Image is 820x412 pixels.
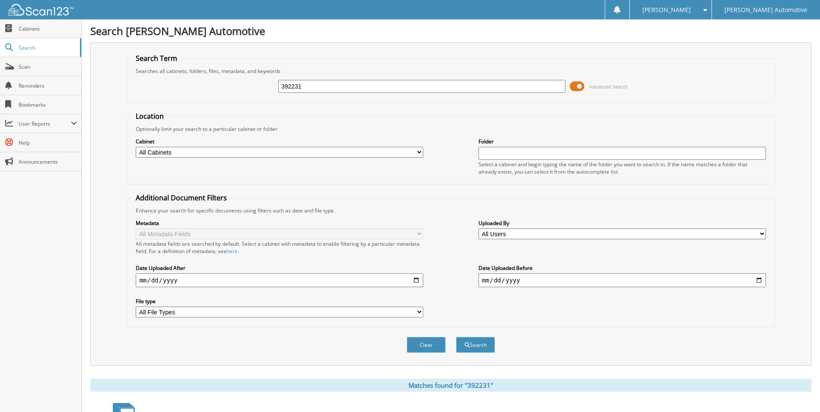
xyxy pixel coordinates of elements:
div: Searches all cabinets, folders, files, metadata, and keywords [131,67,770,75]
span: Announcements [19,158,77,165]
span: Advanced Search [589,83,628,90]
label: Uploaded By [479,219,766,227]
span: [PERSON_NAME] Automotive [724,7,807,13]
div: Optionally limit your search to a particular cabinet or folder [131,125,770,133]
label: Date Uploaded After [136,264,423,272]
span: User Reports [19,120,71,127]
label: Folder [479,138,766,145]
label: Cabinet [136,138,423,145]
button: Search [456,337,495,353]
label: Metadata [136,219,423,227]
span: Cabinets [19,25,77,32]
legend: Additional Document Filters [131,193,231,203]
span: Search [19,44,76,51]
a: here [227,247,238,255]
img: scan123-logo-white.svg [9,4,73,16]
span: Scan [19,63,77,70]
span: Reminders [19,82,77,89]
input: end [479,273,766,287]
input: start [136,273,423,287]
button: Clear [407,337,446,353]
div: Matches found for "392231" [90,379,811,392]
h1: Search [PERSON_NAME] Automotive [90,24,811,38]
legend: Location [131,111,168,121]
span: Bookmarks [19,101,77,108]
legend: Search Term [131,54,182,63]
div: All metadata fields are searched by default. Select a cabinet with metadata to enable filtering b... [136,240,423,255]
span: Help [19,139,77,146]
div: Select a cabinet and begin typing the name of the folder you want to search in. If the name match... [479,161,766,175]
label: File type [136,298,423,305]
div: Enhance your search for specific documents using filters such as date and file type. [131,207,770,214]
span: [PERSON_NAME] [642,7,691,13]
label: Date Uploaded Before [479,264,766,272]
